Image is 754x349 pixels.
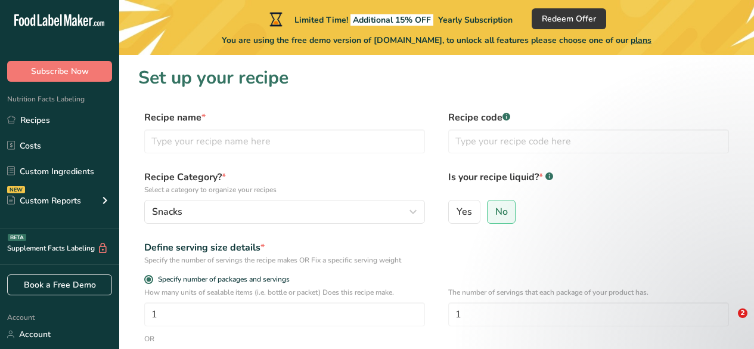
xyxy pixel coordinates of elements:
[713,308,742,337] iframe: Intercom live chat
[144,200,425,224] button: Snacks
[144,170,425,195] label: Recipe Category?
[144,129,425,153] input: Type your recipe name here
[31,65,89,78] span: Subscribe Now
[7,186,25,193] div: NEW
[144,110,425,125] label: Recipe name
[7,274,112,295] a: Book a Free Demo
[457,206,472,218] span: Yes
[448,110,729,125] label: Recipe code
[144,287,425,298] p: How many units of sealable items (i.e. bottle or packet) Does this recipe make.
[7,194,81,207] div: Custom Reports
[542,13,596,25] span: Redeem Offer
[448,170,729,195] label: Is your recipe liquid?
[153,275,290,284] span: Specify number of packages and servings
[144,333,154,344] div: OR
[448,287,729,298] p: The number of servings that each package of your product has.
[532,8,606,29] button: Redeem Offer
[738,308,747,318] span: 2
[152,205,182,219] span: Snacks
[350,14,433,26] span: Additional 15% OFF
[7,61,112,82] button: Subscribe Now
[222,34,651,47] span: You are using the free demo version of [DOMAIN_NAME], to unlock all features please choose one of...
[144,240,425,255] div: Define serving size details
[631,35,651,46] span: plans
[144,255,425,265] div: Specify the number of servings the recipe makes OR Fix a specific serving weight
[8,234,26,241] div: BETA
[138,64,735,91] h1: Set up your recipe
[495,206,508,218] span: No
[438,14,513,26] span: Yearly Subscription
[448,129,729,153] input: Type your recipe code here
[267,12,513,26] div: Limited Time!
[144,184,425,195] p: Select a category to organize your recipes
